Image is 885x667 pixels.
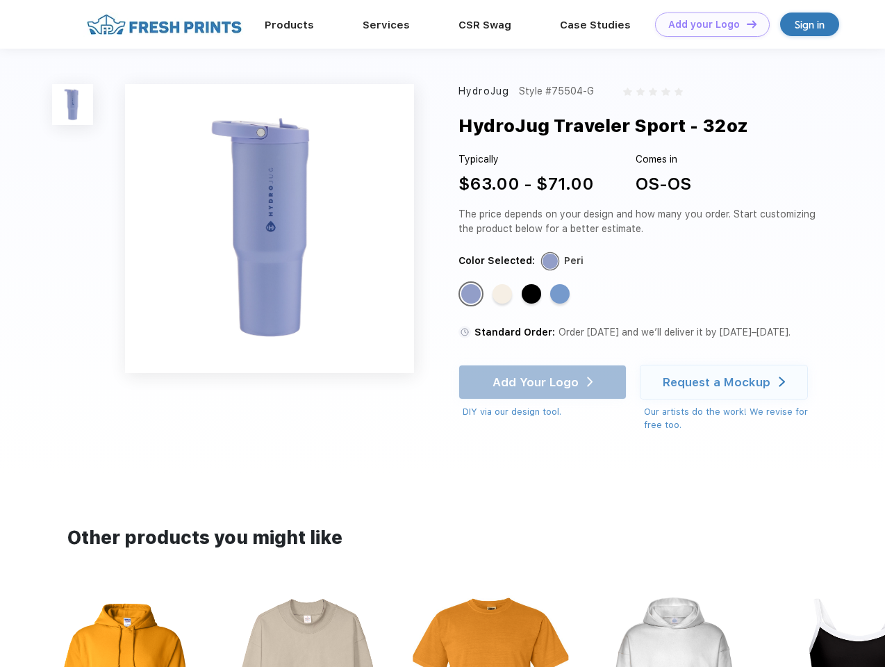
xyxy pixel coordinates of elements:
[458,113,748,139] div: HydroJug Traveler Sport - 32oz
[265,19,314,31] a: Products
[461,284,481,304] div: Peri
[795,17,825,33] div: Sign in
[522,284,541,304] div: Black
[52,84,93,125] img: func=resize&h=100
[779,377,785,387] img: white arrow
[458,152,594,167] div: Typically
[125,84,414,373] img: func=resize&h=640
[649,88,657,96] img: gray_star.svg
[83,13,246,37] img: fo%20logo%202.webp
[559,327,791,338] span: Order [DATE] and we’ll deliver it by [DATE]–[DATE].
[644,405,821,432] div: Our artists do the work! We revise for free too.
[661,88,670,96] img: gray_star.svg
[474,327,555,338] span: Standard Order:
[458,326,471,338] img: standard order
[458,172,594,197] div: $63.00 - $71.00
[636,172,691,197] div: OS-OS
[458,207,821,236] div: The price depends on your design and how many you order. Start customizing the product below for ...
[67,525,817,552] div: Other products you might like
[636,88,645,96] img: gray_star.svg
[458,84,509,99] div: HydroJug
[636,152,691,167] div: Comes in
[675,88,683,96] img: gray_star.svg
[623,88,631,96] img: gray_star.svg
[550,284,570,304] div: Light Blue
[519,84,594,99] div: Style #75504-G
[564,254,584,268] div: Peri
[493,284,512,304] div: Cream
[668,19,740,31] div: Add your Logo
[747,20,756,28] img: DT
[458,254,535,268] div: Color Selected:
[663,375,770,389] div: Request a Mockup
[463,405,627,419] div: DIY via our design tool.
[780,13,839,36] a: Sign in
